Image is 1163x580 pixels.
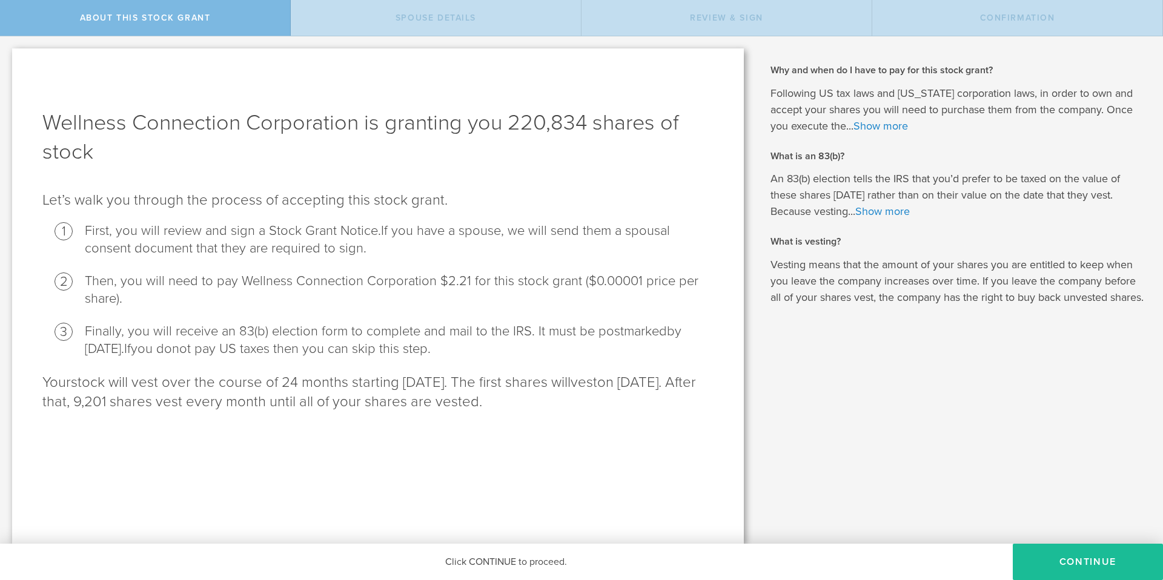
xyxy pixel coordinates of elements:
[690,13,763,23] span: Review & Sign
[770,171,1145,220] p: An 83(b) election tells the IRS that you’d prefer to be taxed on the value of these shares [DATE]...
[80,13,211,23] span: About this stock grant
[85,323,714,358] li: Finally, you will receive an 83(b) election form to complete and mail to the IRS . It must be pos...
[853,119,908,133] a: Show more
[42,191,714,210] p: Let’s walk you through the process of accepting this stock grant .
[131,341,172,357] span: you do
[980,13,1055,23] span: Confirmation
[770,150,1145,163] h2: What is an 83(b)?
[85,222,714,257] li: First, you will review and sign a Stock Grant Notice.
[42,108,714,166] h1: Wellness Connection Corporation is granting you 220,834 shares of stock
[42,374,71,391] span: Your
[770,235,1145,248] h2: What is vesting?
[1013,544,1163,580] button: CONTINUE
[396,13,476,23] span: Spouse Details
[770,64,1145,77] h2: Why and when do I have to pay for this stock grant?
[42,373,714,412] p: stock will vest over the course of 24 months starting [DATE]. The first shares will on [DATE]. Af...
[85,272,714,308] li: Then, you will need to pay Wellness Connection Corporation $2.21 for this stock grant ($0.00001 p...
[770,257,1145,306] p: Vesting means that the amount of your shares you are entitled to keep when you leave the company ...
[855,205,910,218] a: Show more
[770,85,1145,134] p: Following US tax laws and [US_STATE] corporation laws, in order to own and accept your shares you...
[571,374,597,391] span: vest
